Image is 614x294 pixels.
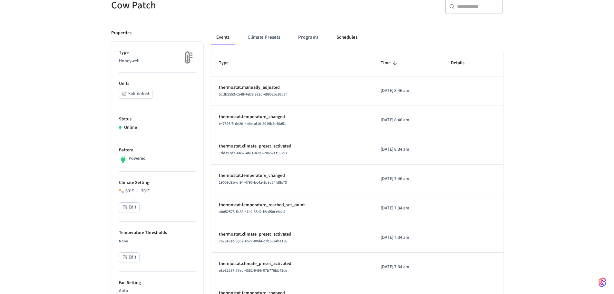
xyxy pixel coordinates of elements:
button: Events [211,30,235,45]
div: 60 °F 70 °F [125,188,150,195]
button: Edit [119,252,140,262]
p: Type [119,49,196,56]
p: Temperature Thresholds [119,229,196,236]
p: thermostat.climate_preset_activated [219,231,365,238]
span: 19009d8b-df94-4795-bc4a-3b8d54fd8c73 [219,180,287,185]
p: Properties [111,30,132,36]
p: Battery [119,147,196,154]
img: Heat Cool [119,188,124,194]
img: thermostat_fallback [180,49,196,66]
p: [DATE] 8:34 am [381,146,436,153]
span: – [136,188,139,195]
p: thermostat.manually_adjusted [219,84,365,91]
button: Edit [119,202,140,212]
p: Status [119,116,196,123]
p: Climate Setting [119,179,196,186]
p: [DATE] 7:34 am [381,205,436,212]
p: Fan Setting [119,279,196,286]
span: 1dd192db-e452-4a1a-8283-20652aa93291 [219,150,287,156]
button: Fahrenheit [119,89,152,99]
p: Powered [129,155,146,162]
span: e47396f5-de2d-4b6e-af10-8019b8c40a51 [219,121,286,127]
img: SeamLogoGradient.69752ec5.svg [599,277,606,288]
p: thermostat.temperature_changed [219,172,365,179]
p: thermostat.temperature_reached_set_point [219,202,365,208]
span: Type [219,58,237,68]
p: [DATE] 7:34 am [381,234,436,241]
p: thermostat.climate_preset_activated [219,260,365,267]
p: Online [124,124,137,131]
p: thermostat.temperature_changed [219,114,365,120]
p: [DATE] 7:46 am [381,176,436,182]
span: e8e82587-57ed-4382-9496-07b776bb42ce [219,268,287,273]
span: None [119,238,128,244]
span: 762843ec-9302-4b22-80d4-c7b3824be156 [219,238,287,244]
span: Time [381,58,399,68]
button: Schedules [331,30,363,45]
p: Units [119,80,196,87]
span: ab852575-fb38-47a9-85d2-f6c658ce8aa2 [219,209,286,215]
button: Climate Presets [242,30,285,45]
p: [DATE] 8:46 am [381,117,436,124]
span: 5cdb5553-c548-4eb9-8a3d-49952bc93c3f [219,92,287,97]
p: Honeywell [119,58,196,65]
p: [DATE] 8:46 am [381,87,436,94]
p: [DATE] 7:34 am [381,264,436,270]
p: thermostat.climate_preset_activated [219,143,365,150]
button: Programs [293,30,324,45]
span: Details [451,58,473,68]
